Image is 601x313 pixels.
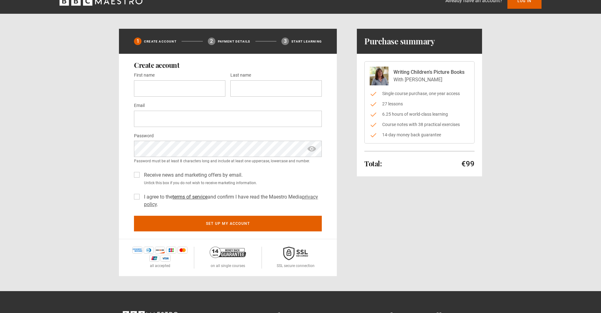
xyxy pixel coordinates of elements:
[149,255,159,262] img: unionpay
[291,39,322,44] p: Start learning
[393,76,465,83] p: With [PERSON_NAME]
[364,160,382,167] h2: Total:
[370,101,469,107] li: 27 lessons
[208,38,215,45] div: 2
[144,247,154,254] img: diners
[141,171,243,179] label: Receive news and marketing offers by email.
[155,247,165,254] img: discover
[134,216,322,231] button: Set up my account
[134,61,322,69] h2: Create account
[364,36,435,46] h1: Purchase summary
[141,193,322,208] label: I agree to the and confirm I have read the Maestro Media .
[370,132,469,138] li: 14-day money back guarantee
[166,247,176,254] img: jcb
[150,263,170,269] p: all accepted
[144,39,177,44] p: Create Account
[461,159,475,169] p: €99
[230,72,251,79] label: Last name
[134,38,141,45] div: 1
[218,39,250,44] p: Payment details
[134,132,154,140] label: Password
[177,247,187,254] img: mastercard
[210,247,246,258] img: 14-day-money-back-guarantee-42d24aedb5115c0ff13b.png
[141,180,322,186] small: Untick this box if you do not wish to receive marketing information.
[307,141,317,157] span: show password
[370,121,469,128] li: Course notes with 38 practical exercises
[161,255,171,262] img: visa
[134,158,322,164] small: Password must be at least 8 characters long and include at least one uppercase, lowercase and num...
[134,102,145,109] label: Email
[172,194,208,200] a: terms of service
[132,247,142,254] img: amex
[281,38,289,45] div: 3
[393,68,465,76] p: Writing Children's Picture Books
[277,263,315,269] p: SSL secure connection
[211,263,245,269] p: on all single courses
[134,72,155,79] label: First name
[370,111,469,118] li: 6.25 hours of world-class learning
[370,90,469,97] li: Single course purchase, one year access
